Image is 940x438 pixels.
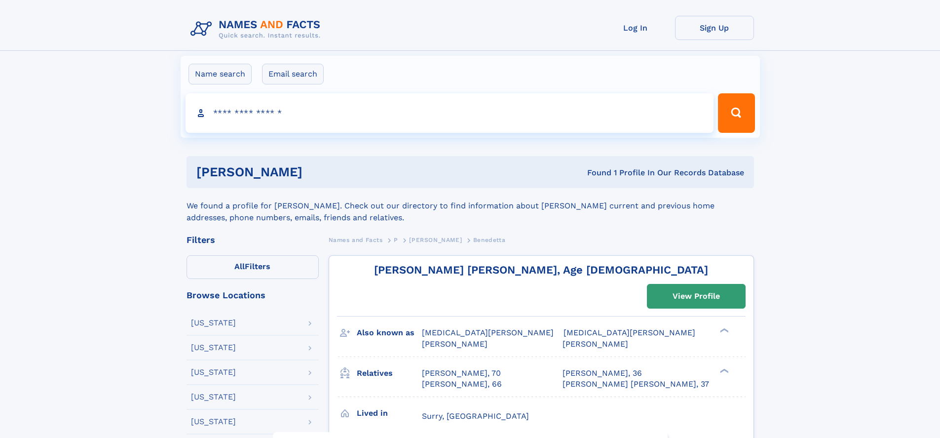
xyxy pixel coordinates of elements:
[564,328,695,337] span: [MEDICAL_DATA][PERSON_NAME]
[357,324,422,341] h3: Also known as
[563,379,709,390] a: [PERSON_NAME] [PERSON_NAME], 37
[409,237,462,243] span: [PERSON_NAME]
[191,368,236,376] div: [US_STATE]
[196,166,445,178] h1: [PERSON_NAME]
[596,16,675,40] a: Log In
[422,339,488,349] span: [PERSON_NAME]
[673,285,720,308] div: View Profile
[191,319,236,327] div: [US_STATE]
[374,264,708,276] a: [PERSON_NAME] [PERSON_NAME], Age [DEMOGRAPHIC_DATA]
[563,368,642,379] a: [PERSON_NAME], 36
[394,237,398,243] span: P
[191,393,236,401] div: [US_STATE]
[187,16,329,42] img: Logo Names and Facts
[188,64,252,84] label: Name search
[718,93,754,133] button: Search Button
[445,167,744,178] div: Found 1 Profile In Our Records Database
[473,237,505,243] span: Benedetta
[187,236,319,244] div: Filters
[329,234,383,246] a: Names and Facts
[357,365,422,382] h3: Relatives
[187,291,319,300] div: Browse Locations
[186,93,714,133] input: search input
[409,234,462,246] a: [PERSON_NAME]
[563,339,628,349] span: [PERSON_NAME]
[675,16,754,40] a: Sign Up
[422,379,502,390] a: [PERSON_NAME], 66
[422,368,501,379] a: [PERSON_NAME], 70
[717,327,729,334] div: ❯
[394,234,398,246] a: P
[191,344,236,352] div: [US_STATE]
[262,64,324,84] label: Email search
[191,418,236,426] div: [US_STATE]
[187,255,319,279] label: Filters
[422,328,554,337] span: [MEDICAL_DATA][PERSON_NAME]
[422,411,529,421] span: Surry, [GEOGRAPHIC_DATA]
[357,405,422,422] h3: Lived in
[647,284,745,308] a: View Profile
[187,188,754,224] div: We found a profile for [PERSON_NAME]. Check out our directory to find information about [PERSON_N...
[234,262,245,271] span: All
[717,367,729,374] div: ❯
